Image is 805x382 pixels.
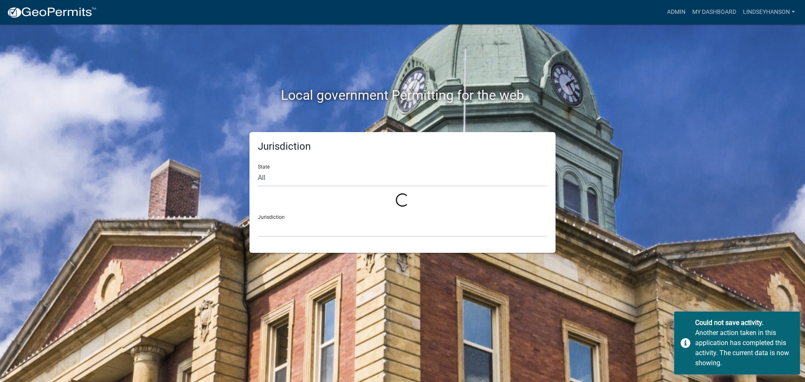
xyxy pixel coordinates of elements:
[664,4,689,20] a: Admin
[170,87,635,103] h2: Local government Permitting for the web
[689,4,740,20] a: My Dashboard
[695,318,794,328] div: Could not save activity.
[740,4,798,20] a: Lindseyhanson
[695,328,794,368] div: Another action taken in this application has completed this activity. The current data is now sho...
[258,140,547,153] h5: Jurisdiction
